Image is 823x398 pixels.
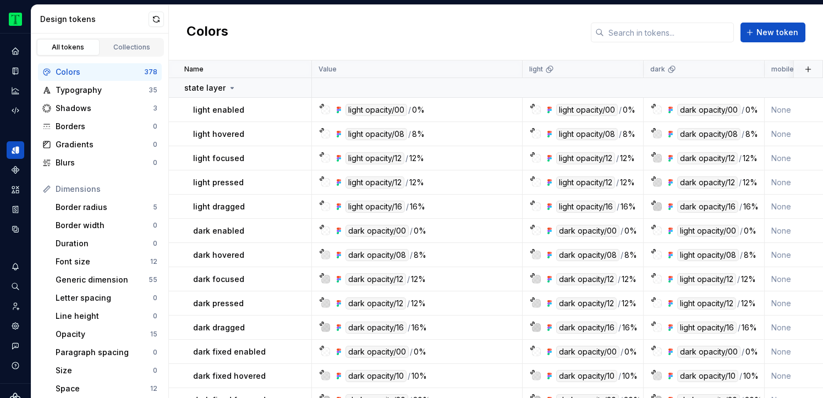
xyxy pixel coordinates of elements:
div: / [737,273,740,285]
a: Typography35 [38,81,162,99]
div: dark opacity/12 [345,273,406,285]
div: Design tokens [40,14,149,25]
a: Letter spacing0 [51,289,162,307]
div: 0 [153,239,157,248]
div: 16% [411,322,427,334]
div: / [619,128,622,140]
div: dark opacity/16 [556,322,617,334]
div: / [408,128,411,140]
a: Code automation [7,102,24,119]
div: light opacity/16 [556,201,616,213]
div: 12% [741,297,756,309]
div: / [616,152,619,164]
div: dark opacity/12 [677,176,738,189]
button: New token [740,23,805,42]
a: Storybook stories [7,201,24,218]
div: / [737,297,740,309]
div: dark opacity/16 [345,322,407,334]
div: light opacity/16 [345,201,405,213]
a: Blurs0 [38,154,162,172]
div: / [618,322,621,334]
div: 0 [153,158,157,167]
p: light focused [193,153,244,164]
a: Home [7,42,24,60]
div: 0% [412,104,425,116]
div: 0 [153,294,157,302]
div: 378 [144,68,157,76]
p: light pressed [193,177,244,188]
a: Components [7,161,24,179]
p: light hovered [193,129,244,140]
div: Shadows [56,103,153,114]
div: / [410,225,413,237]
div: light opacity/12 [556,152,615,164]
a: Data sources [7,220,24,238]
p: mobile [771,65,794,74]
div: 8% [745,128,758,140]
div: 10% [743,370,759,382]
div: light opacity/12 [677,297,736,309]
div: 0% [623,104,635,116]
div: light opacity/12 [345,152,404,164]
div: 8% [414,249,426,261]
div: / [621,225,623,237]
div: dark opacity/08 [345,249,409,261]
div: light opacity/12 [556,176,615,189]
div: Contact support [7,337,24,355]
a: Font size12 [51,253,162,270]
div: light opacity/08 [345,128,407,140]
div: 12% [622,297,637,309]
span: New token [756,27,798,38]
div: Notifications [7,258,24,275]
div: 12% [622,273,637,285]
h2: Colors [186,23,228,42]
div: / [739,201,742,213]
div: dark opacity/00 [677,346,740,358]
div: dark opacity/12 [677,152,738,164]
div: light opacity/16 [677,322,737,334]
p: light dragged [193,201,245,212]
div: / [742,346,744,358]
div: 12% [411,297,426,309]
div: Blurs [56,157,153,168]
div: dark opacity/08 [556,249,619,261]
div: Invite team [7,297,24,315]
div: dark opacity/16 [677,201,738,213]
a: Settings [7,317,24,335]
div: dark opacity/00 [345,225,409,237]
a: Documentation [7,62,24,80]
div: 12% [409,152,424,164]
a: Colors378 [38,63,162,81]
a: Design tokens [7,141,24,159]
div: dark opacity/10 [345,370,407,382]
div: dark opacity/08 [677,128,740,140]
div: Letter spacing [56,292,153,303]
p: dark pressed [193,298,244,309]
div: dark opacity/00 [556,346,619,358]
div: 8% [412,128,425,140]
div: Space [56,383,150,394]
p: light enabled [193,104,244,115]
p: dark dragged [193,322,245,333]
div: Duration [56,238,153,249]
div: 8% [623,128,635,140]
div: 0% [414,225,426,237]
div: 0% [624,346,637,358]
a: Assets [7,181,24,198]
a: Border radius5 [51,198,162,216]
div: 12% [409,176,424,189]
div: / [739,176,742,189]
div: Dimensions [56,184,157,195]
div: 0 [153,312,157,320]
p: state layer [184,82,226,93]
div: 0 [153,366,157,375]
div: Border width [56,220,153,231]
a: Borders0 [38,118,162,135]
